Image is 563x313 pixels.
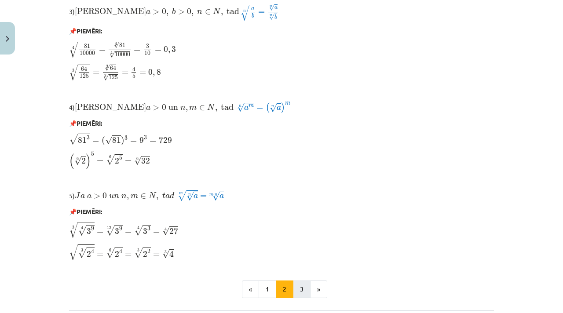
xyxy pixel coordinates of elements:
[191,11,194,16] span: ,
[219,194,224,199] span: a
[155,48,161,52] span: =
[256,106,263,110] span: =
[153,72,155,76] span: ,
[146,106,150,110] span: a
[252,13,254,18] span: b
[75,104,146,110] span: [PERSON_NAME]
[69,4,494,21] p: 3)
[84,44,90,48] span: 81
[186,192,194,201] span: √
[227,8,239,15] span: tad
[162,104,166,110] span: 0
[134,247,143,258] span: √
[78,247,87,258] span: √
[92,139,99,143] span: =
[78,225,87,236] span: √
[69,42,78,58] span: √
[115,251,119,257] span: 2
[69,189,494,202] p: 5)
[153,105,159,110] span: >
[144,135,147,140] span: 3
[199,105,205,110] span: ∈
[121,194,127,199] span: n
[119,249,122,254] span: 4
[156,196,158,200] span: ,
[69,26,494,36] p: 📌
[78,137,87,143] span: 81
[146,44,149,48] span: 3
[274,6,278,9] span: a
[276,280,293,298] button: 2
[119,156,122,160] span: 5
[115,228,119,234] span: 3
[106,225,115,236] span: √
[114,42,119,48] span: √
[102,136,105,146] span: (
[170,192,174,199] span: d
[157,69,161,75] span: 8
[215,107,217,112] span: ,
[270,103,277,113] span: √
[134,225,143,236] span: √
[97,253,103,257] span: =
[134,48,140,52] span: =
[106,247,115,258] span: √
[87,251,91,257] span: 2
[105,65,110,71] span: √
[168,106,178,110] span: un
[197,10,202,15] span: n
[237,103,244,112] span: √
[69,280,494,298] nav: Page navigation example
[119,43,125,47] span: 81
[281,102,285,113] span: )
[97,160,103,164] span: =
[75,192,80,199] span: J
[125,230,132,234] span: =
[162,8,166,15] span: 0
[212,192,219,201] span: √
[105,135,112,145] span: √
[277,106,281,110] span: a
[125,160,132,164] span: =
[274,15,277,20] span: b
[143,228,147,234] span: 3
[103,74,109,81] span: √
[147,226,150,231] span: 3
[150,139,156,143] span: =
[132,74,135,78] span: 5
[131,194,138,199] span: m
[99,48,106,52] span: =
[241,5,249,21] span: √
[153,9,159,15] span: >
[69,222,78,238] span: √
[258,11,265,14] span: =
[266,102,270,113] span: (
[86,153,91,169] span: )
[139,71,146,75] span: =
[77,119,102,127] b: PIEMĒRI:
[244,106,249,110] span: a
[178,190,186,201] span: √
[109,194,114,199] span: u
[91,249,94,254] span: 4
[125,253,132,257] span: =
[251,8,254,11] span: a
[194,194,198,199] span: a
[146,10,150,15] span: a
[121,136,124,146] span: )
[97,230,103,234] span: =
[162,226,169,236] span: √
[102,193,107,199] span: 0
[69,119,494,128] p: 📌
[162,249,169,258] span: √
[69,244,78,260] span: √
[115,158,119,164] span: 2
[147,249,150,254] span: 2
[165,194,170,199] span: a
[148,69,153,75] span: 0
[143,251,147,257] span: 2
[159,137,172,143] span: 729
[109,75,118,80] span: 125
[69,134,78,144] span: √
[168,49,170,54] span: ,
